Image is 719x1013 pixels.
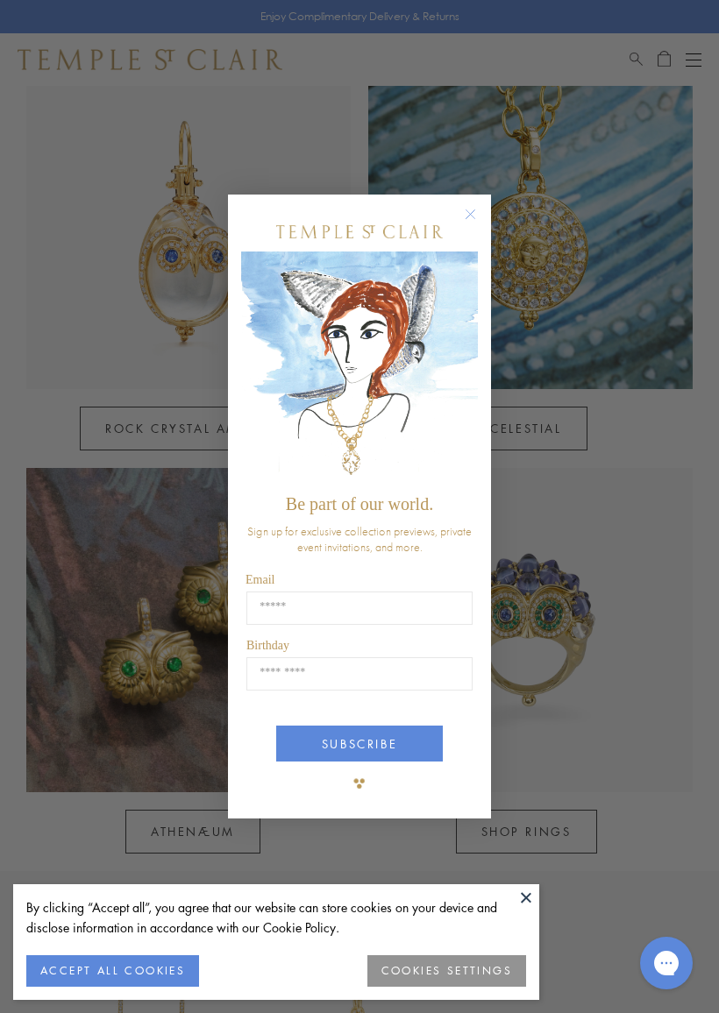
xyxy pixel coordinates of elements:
button: ACCEPT ALL COOKIES [26,955,199,987]
span: Birthday [246,639,289,652]
span: Be part of our world. [286,494,433,514]
span: Email [246,573,274,586]
input: Email [246,592,473,625]
span: Sign up for exclusive collection previews, private event invitations, and more. [247,523,472,555]
img: Temple St. Clair [276,225,443,238]
div: By clicking “Accept all”, you agree that our website can store cookies on your device and disclos... [26,897,526,938]
button: Close dialog [468,212,490,234]
button: COOKIES SETTINGS [367,955,526,987]
iframe: Gorgias live chat messenger [631,931,701,995]
button: SUBSCRIBE [276,726,443,762]
img: TSC [342,766,377,801]
img: c4a9eb12-d91a-4d4a-8ee0-386386f4f338.jpeg [241,251,478,485]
